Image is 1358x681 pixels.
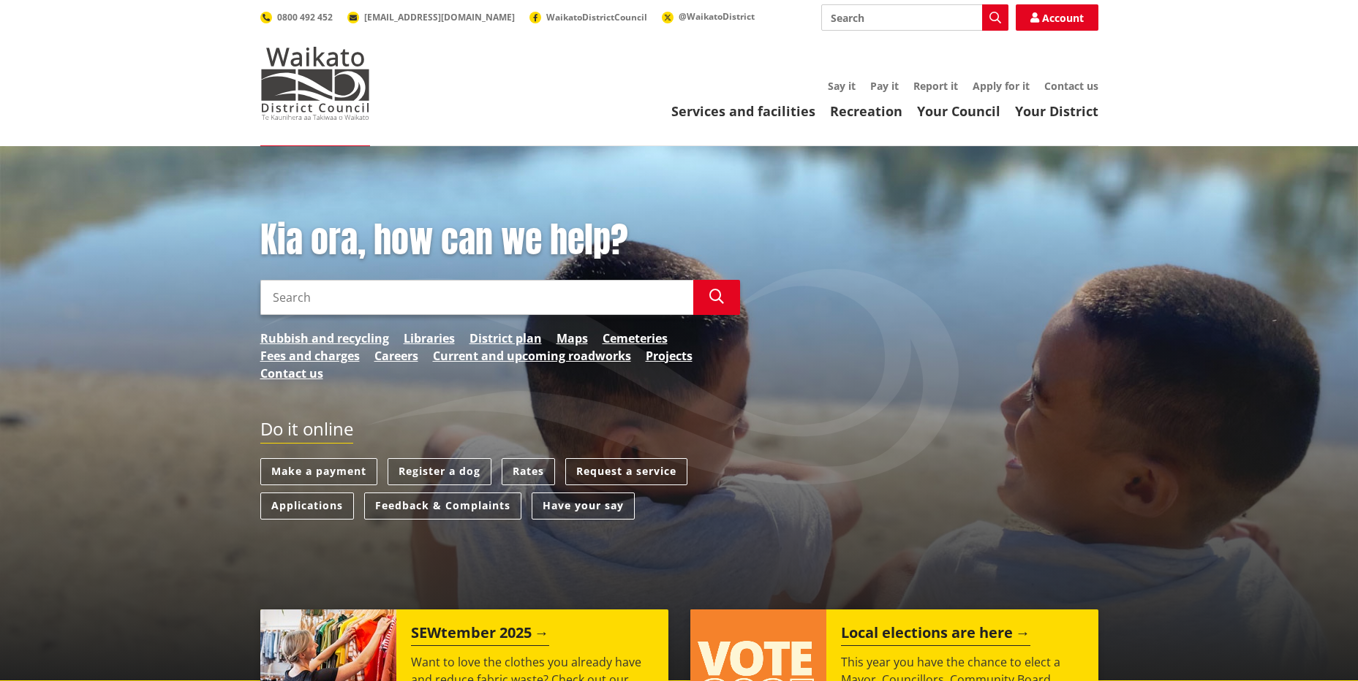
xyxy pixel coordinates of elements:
[260,280,693,315] input: Search input
[529,11,647,23] a: WaikatoDistrictCouncil
[364,11,515,23] span: [EMAIL_ADDRESS][DOMAIN_NAME]
[260,347,360,365] a: Fees and charges
[671,102,815,120] a: Services and facilities
[917,102,1000,120] a: Your Council
[260,219,740,262] h1: Kia ora, how can we help?
[546,11,647,23] span: WaikatoDistrictCouncil
[347,11,515,23] a: [EMAIL_ADDRESS][DOMAIN_NAME]
[411,624,549,646] h2: SEWtember 2025
[433,347,631,365] a: Current and upcoming roadworks
[828,79,856,93] a: Say it
[260,458,377,485] a: Make a payment
[532,492,635,520] a: Have your say
[841,624,1030,646] h2: Local elections are here
[662,10,755,23] a: @WaikatoDistrict
[1044,79,1098,93] a: Contact us
[260,47,370,120] img: Waikato District Council - Te Kaunihera aa Takiwaa o Waikato
[502,458,555,485] a: Rates
[404,330,455,347] a: Libraries
[646,347,693,365] a: Projects
[603,330,668,347] a: Cemeteries
[277,11,333,23] span: 0800 492 452
[1015,102,1098,120] a: Your District
[913,79,958,93] a: Report it
[870,79,899,93] a: Pay it
[260,492,354,520] a: Applications
[821,4,1008,31] input: Search input
[469,330,542,347] a: District plan
[1016,4,1098,31] a: Account
[260,11,333,23] a: 0800 492 452
[388,458,491,485] a: Register a dog
[260,365,323,382] a: Contact us
[364,492,521,520] a: Feedback & Complaints
[260,330,389,347] a: Rubbish and recycling
[973,79,1030,93] a: Apply for it
[679,10,755,23] span: @WaikatoDistrict
[830,102,902,120] a: Recreation
[557,330,588,347] a: Maps
[260,419,353,444] h2: Do it online
[565,458,687,485] a: Request a service
[374,347,418,365] a: Careers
